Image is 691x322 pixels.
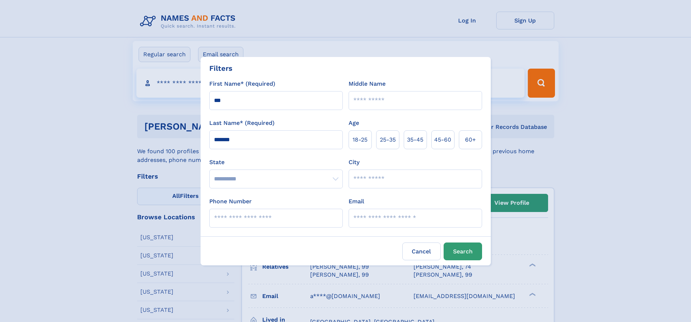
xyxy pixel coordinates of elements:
label: Phone Number [209,197,252,206]
label: City [349,158,359,167]
label: Email [349,197,364,206]
label: Age [349,119,359,127]
label: Last Name* (Required) [209,119,275,127]
span: 25‑35 [380,135,396,144]
span: 35‑45 [407,135,423,144]
span: 60+ [465,135,476,144]
button: Search [444,242,482,260]
label: Cancel [402,242,441,260]
div: Filters [209,63,233,74]
label: Middle Name [349,80,386,88]
label: State [209,158,343,167]
span: 18‑25 [353,135,367,144]
span: 45‑60 [434,135,451,144]
label: First Name* (Required) [209,80,275,88]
